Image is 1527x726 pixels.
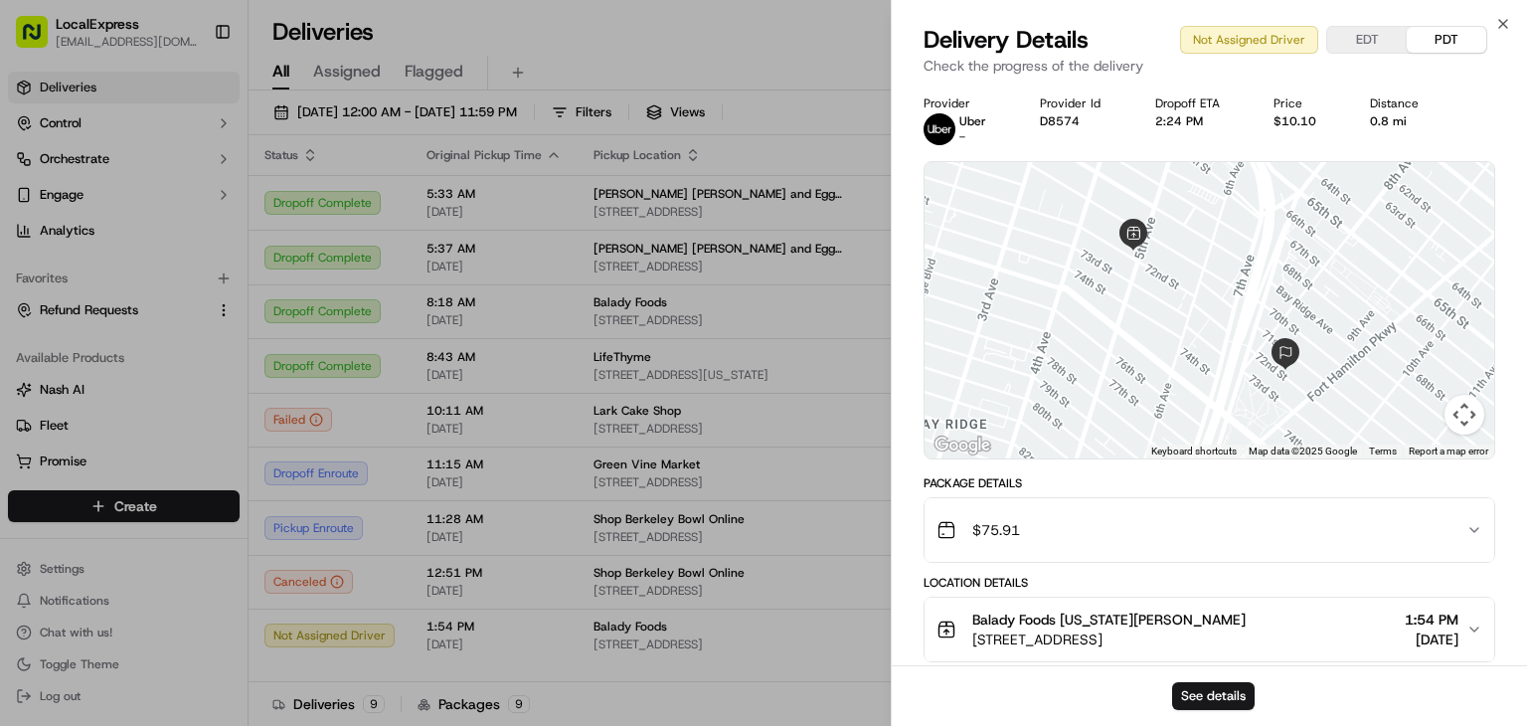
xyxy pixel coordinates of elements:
[12,436,160,471] a: 📗Knowledge Base
[1172,682,1255,710] button: See details
[1155,95,1242,111] div: Dropoff ETA
[176,307,233,323] span: 10:53 AM
[176,361,217,377] span: [DATE]
[52,127,358,148] input: Got a question? Start typing here...
[42,189,78,225] img: 5e9a9d7314ff4150bce227a61376b483.jpg
[1249,446,1357,456] span: Map data ©2025 Google
[1407,27,1486,53] button: PDT
[198,492,241,507] span: Pylon
[62,361,161,377] span: [PERSON_NAME]
[930,433,995,458] a: Open this area in Google Maps (opens a new window)
[930,433,995,458] img: Google
[924,95,1008,111] div: Provider
[1151,445,1237,458] button: Keyboard shortcuts
[924,24,1089,56] span: Delivery Details
[40,362,56,378] img: 1736555255976-a54dd68f-1ca7-489b-9aae-adbdc363a1c4
[338,195,362,219] button: Start new chat
[168,446,184,461] div: 💻
[924,56,1495,76] p: Check the progress of the delivery
[972,630,1246,649] span: [STREET_ADDRESS]
[959,129,965,145] span: -
[165,307,172,323] span: •
[40,308,56,324] img: 1736555255976-a54dd68f-1ca7-489b-9aae-adbdc363a1c4
[1273,113,1338,129] div: $10.10
[1273,95,1338,111] div: Price
[89,189,326,209] div: Start new chat
[20,189,56,225] img: 1736555255976-a54dd68f-1ca7-489b-9aae-adbdc363a1c4
[20,19,60,59] img: Nash
[20,258,133,273] div: Past conversations
[1405,630,1458,649] span: [DATE]
[924,575,1495,591] div: Location Details
[62,307,161,323] span: [PERSON_NAME]
[925,498,1494,562] button: $75.91
[308,254,362,277] button: See all
[1155,113,1242,129] div: 2:24 PM
[972,520,1020,540] span: $75.91
[972,610,1246,630] span: Balady Foods [US_STATE][PERSON_NAME]
[924,475,1495,491] div: Package Details
[925,598,1494,661] button: Balady Foods [US_STATE][PERSON_NAME][STREET_ADDRESS]1:54 PM[DATE]
[20,288,52,320] img: Liam S.
[188,444,319,463] span: API Documentation
[140,491,241,507] a: Powered byPylon
[1369,446,1397,456] a: Terms (opens in new tab)
[160,436,327,471] a: 💻API Documentation
[40,444,152,463] span: Knowledge Base
[1370,95,1441,111] div: Distance
[1370,113,1441,129] div: 0.8 mi
[165,361,172,377] span: •
[20,446,36,461] div: 📗
[1405,610,1458,630] span: 1:54 PM
[1444,395,1484,435] button: Map camera controls
[1040,113,1080,129] button: D8574
[959,113,986,129] p: Uber
[20,342,52,374] img: Jandy Espique
[20,79,362,110] p: Welcome 👋
[89,209,273,225] div: We're available if you need us!
[924,113,955,145] img: uber-new-logo.jpeg
[1409,446,1488,456] a: Report a map error
[1327,27,1407,53] button: EDT
[1040,95,1122,111] div: Provider Id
